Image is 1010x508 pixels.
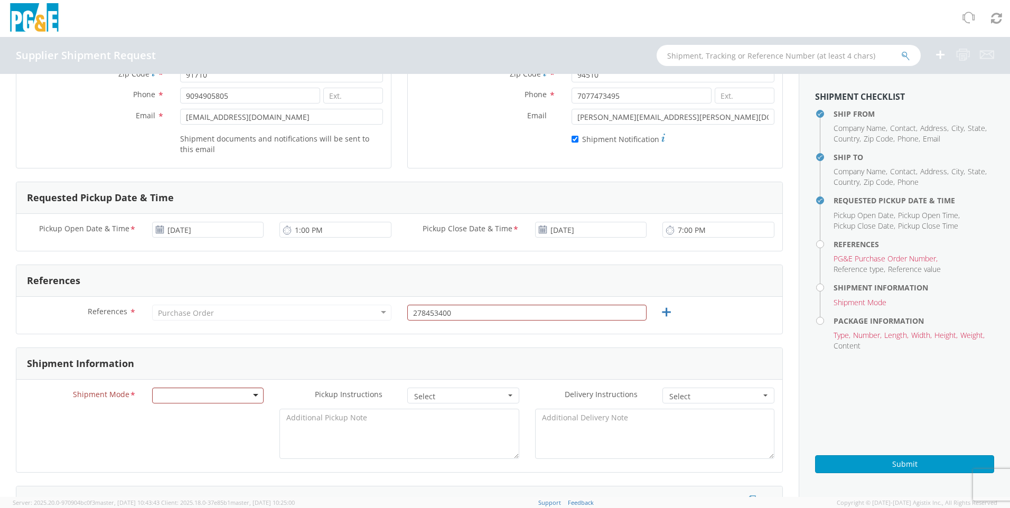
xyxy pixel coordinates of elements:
span: Reference value [888,264,941,274]
li: , [834,123,887,134]
span: Phone [525,89,547,99]
span: Copyright © [DATE]-[DATE] Agistix Inc., All Rights Reserved [837,498,997,507]
input: Ext. [715,88,774,104]
li: , [968,166,987,177]
span: Shipment Mode [834,297,886,307]
span: Shipment Mode [73,389,129,401]
div: Purchase Order [158,308,214,318]
span: Length [884,330,907,340]
li: , [834,221,895,231]
li: , [834,166,887,177]
li: , [853,330,882,341]
h4: Shipment Information [834,284,994,291]
span: Contact [890,123,916,133]
span: Company Name [834,166,886,176]
label: Shipment documents and notifications will be sent to this email [180,132,383,155]
label: Shipment Notification [572,132,665,145]
h4: Requested Pickup Date & Time [834,196,994,204]
button: Submit [815,455,994,473]
span: Pickup Open Date & Time [39,223,129,236]
span: Email [923,134,940,144]
li: , [864,177,895,187]
li: , [884,330,909,341]
input: 10 Digit PG&E PO Number [407,305,647,321]
span: Zip Code [864,177,893,187]
span: Phone [897,134,919,144]
span: Pickup Instructions [315,389,382,399]
span: Height [934,330,956,340]
li: , [960,330,985,341]
span: Country [834,134,859,144]
span: Select [669,391,761,402]
li: , [920,166,949,177]
h4: References [834,240,994,248]
span: Country [834,177,859,187]
a: Support [538,498,561,506]
span: Client: 2025.18.0-37e85b1 [161,498,295,506]
span: Company Name [834,123,886,133]
h3: Requested Pickup Date & Time [27,193,174,203]
li: , [951,123,965,134]
span: Email [527,110,547,120]
span: Contact [890,166,916,176]
h3: References [27,276,80,286]
span: Reference type [834,264,884,274]
span: Pickup Open Date [834,210,894,220]
span: Phone [897,177,919,187]
span: City [951,166,964,176]
span: Zip Code [864,134,893,144]
h4: Supplier Shipment Request [16,50,156,61]
span: Pickup Close Date & Time [423,223,512,236]
li: , [834,264,885,275]
h4: Ship To [834,153,994,161]
li: , [834,330,850,341]
li: , [968,123,987,134]
span: master, [DATE] 10:25:00 [230,498,295,506]
li: , [864,134,895,144]
li: , [890,123,918,134]
li: , [897,134,920,144]
span: PG&E Purchase Order Number [834,253,936,264]
li: , [911,330,932,341]
li: , [951,166,965,177]
span: City [951,123,964,133]
span: Weight [960,330,983,340]
span: References [88,306,127,316]
li: , [898,210,960,221]
li: , [834,210,895,221]
button: Select [662,388,774,403]
span: State [968,123,985,133]
span: Server: 2025.20.0-970904bc0f3 [13,498,160,506]
span: master, [DATE] 10:43:43 [95,498,160,506]
span: Pickup Open Time [898,210,958,220]
h3: Shipment Information [27,359,134,369]
input: Shipment Notification [572,136,578,143]
span: Select [414,391,506,402]
li: , [890,166,918,177]
span: Email [136,110,155,120]
span: Delivery Instructions [565,389,638,399]
h4: Ship From [834,110,994,118]
li: , [920,123,949,134]
span: State [968,166,985,176]
span: Phone [133,89,155,99]
li: , [834,134,861,144]
li: , [834,177,861,187]
span: Content [834,341,861,351]
input: Ext. [323,88,383,104]
button: Select [407,388,519,403]
h4: Package Information [834,317,994,325]
span: Address [920,123,947,133]
img: pge-logo-06675f144f4cfa6a6814.png [8,3,61,34]
span: Type [834,330,849,340]
span: Pickup Close Time [898,221,958,231]
li: , [834,253,938,264]
strong: Shipment Checklist [815,91,905,102]
span: Address [920,166,947,176]
span: Number [853,330,880,340]
a: Feedback [568,498,594,506]
span: Width [911,330,930,340]
input: Shipment, Tracking or Reference Number (at least 4 chars) [657,45,921,66]
span: Pickup Close Date [834,221,894,231]
li: , [934,330,958,341]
